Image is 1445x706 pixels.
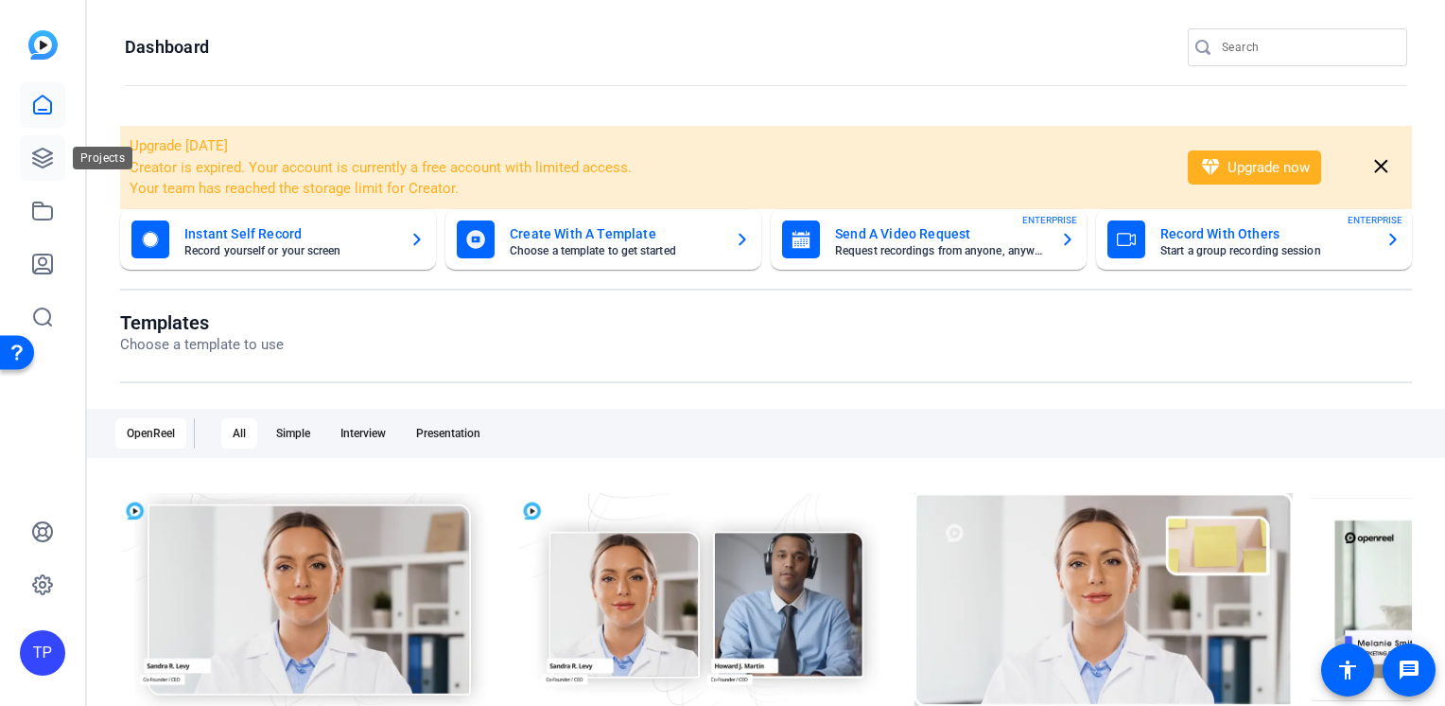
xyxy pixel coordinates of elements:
button: Instant Self RecordRecord yourself or your screen [120,209,436,270]
div: All [221,418,257,449]
mat-card-subtitle: Request recordings from anyone, anywhere [835,245,1045,256]
mat-card-subtitle: Start a group recording session [1160,245,1370,256]
mat-card-title: Instant Self Record [184,222,394,245]
h1: Dashboard [125,36,209,59]
mat-card-subtitle: Choose a template to get started [510,245,720,256]
div: TP [20,630,65,676]
div: Interview [329,418,397,449]
li: Your team has reached the storage limit for Creator. [130,178,1163,200]
mat-icon: accessibility [1336,659,1359,681]
div: OpenReel [115,418,186,449]
mat-icon: message [1398,659,1420,681]
button: Send A Video RequestRequest recordings from anyone, anywhereENTERPRISE [771,209,1087,270]
mat-icon: diamond [1199,156,1222,179]
span: Upgrade [DATE] [130,137,228,154]
span: ENTERPRISE [1022,213,1077,227]
p: Choose a template to use [120,334,284,356]
button: Upgrade now [1188,150,1321,185]
mat-card-title: Create With A Template [510,222,720,245]
mat-card-subtitle: Record yourself or your screen [184,245,394,256]
h1: Templates [120,311,284,334]
mat-card-title: Send A Video Request [835,222,1045,245]
span: ENTERPRISE [1348,213,1402,227]
img: blue-gradient.svg [28,30,58,60]
button: Record With OthersStart a group recording sessionENTERPRISE [1096,209,1412,270]
button: Create With A TemplateChoose a template to get started [445,209,761,270]
input: Search [1222,36,1392,59]
div: Simple [265,418,322,449]
div: Projects [73,147,132,169]
div: Presentation [405,418,492,449]
li: Creator is expired. Your account is currently a free account with limited access. [130,157,1163,179]
mat-card-title: Record With Others [1160,222,1370,245]
mat-icon: close [1369,155,1393,179]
